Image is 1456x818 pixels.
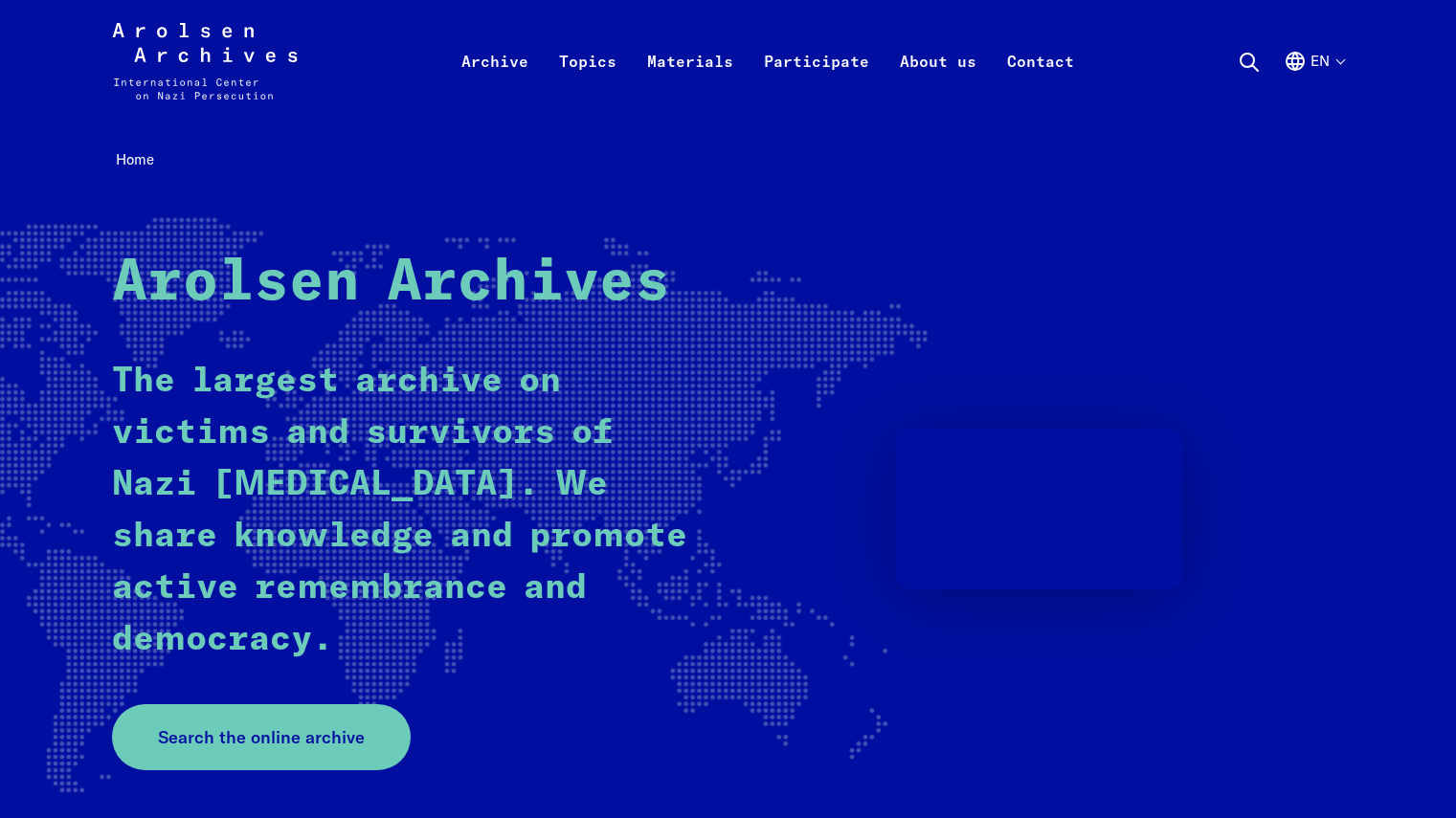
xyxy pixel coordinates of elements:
[112,356,695,666] p: The largest archive on victims and survivors of Nazi [MEDICAL_DATA]. We share knowledge and promo...
[158,724,365,750] span: Search the online archive
[446,23,1089,99] nav: Primary
[885,46,992,122] a: About us
[446,46,544,122] a: Archive
[749,46,885,122] a: Participate
[112,254,670,312] strong: Arolsen Archives
[544,46,632,122] a: Topics
[112,704,411,770] a: Search the online archive
[112,145,1345,175] nav: Breadcrumb
[116,150,154,168] span: Home
[632,46,749,122] a: Materials
[1284,50,1344,119] button: English, language selection
[992,46,1089,122] a: Contact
